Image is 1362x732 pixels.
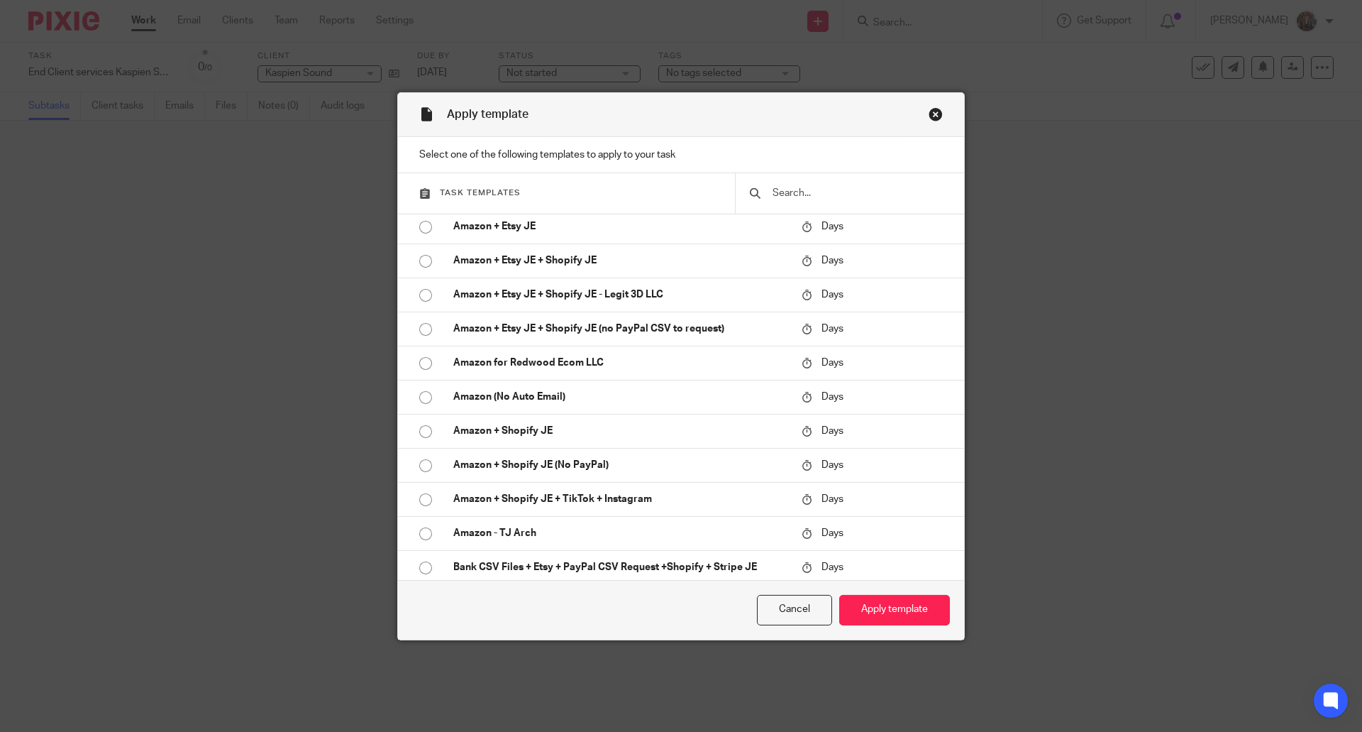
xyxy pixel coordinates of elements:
[453,424,787,438] p: Amazon + Shopify JE
[929,106,943,121] div: Close this dialog window
[453,356,787,370] p: Amazon for Redwood Ecom LLC
[821,358,843,368] span: Days
[440,189,521,197] span: Task templates
[821,392,843,402] span: Days
[453,288,787,302] p: Amazon + Etsy JE + Shopify JE - Legit 3D LLC
[821,426,843,436] span: Days
[453,492,787,506] p: Amazon + Shopify JE + TikTok + Instagram
[821,460,843,470] span: Days
[821,256,843,266] span: Days
[453,219,787,234] p: Amazon + Etsy JE
[453,390,787,404] p: Amazon (No Auto Email)
[447,109,528,120] span: Apply template
[821,562,843,572] span: Days
[453,526,787,540] p: Amazon - TJ Arch
[453,253,787,268] p: Amazon + Etsy JE + Shopify JE
[821,222,843,231] span: Days
[453,322,787,336] p: Amazon + Etsy JE + Shopify JE (no PayPal CSV to request)
[771,185,950,201] input: Search...
[453,458,787,472] p: Amazon + Shopify JE (No PayPal)
[821,290,843,300] span: Days
[453,560,787,574] p: Bank CSV Files + Etsy + PayPal CSV Request +Shopify + Stripe JE
[821,324,843,334] span: Days
[757,595,832,626] button: Cancel
[839,595,950,626] button: Apply template
[821,528,843,538] span: Days
[821,494,843,504] span: Days
[398,137,964,173] p: Select one of the following templates to apply to your task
